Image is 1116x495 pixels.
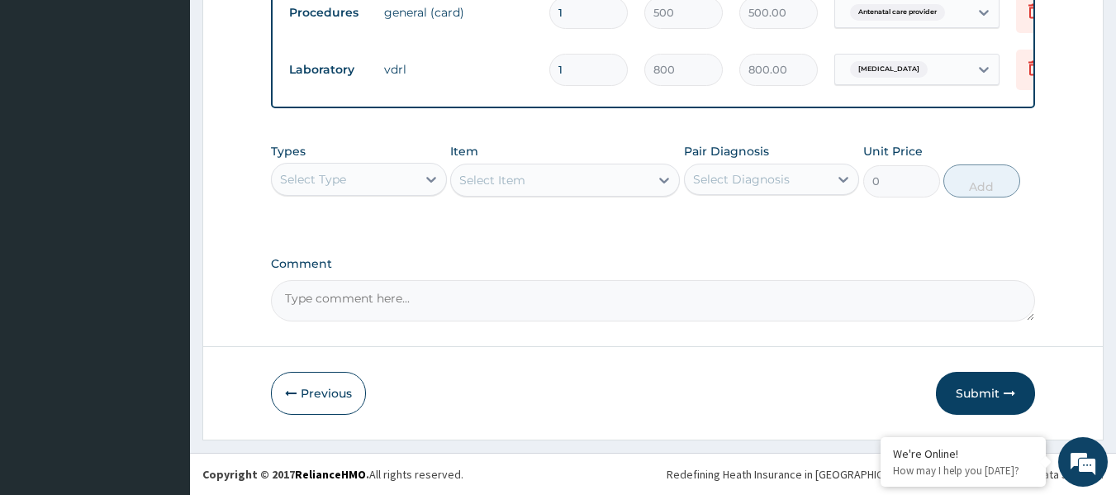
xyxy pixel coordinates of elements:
[8,324,315,382] textarea: Type your message and hit 'Enter'
[280,171,346,188] div: Select Type
[893,446,1033,461] div: We're Online!
[450,143,478,159] label: Item
[86,93,278,114] div: Chat with us now
[31,83,67,124] img: d_794563401_company_1708531726252_794563401
[96,145,228,312] span: We're online!
[202,467,369,482] strong: Copyright © 2017 .
[893,464,1033,478] p: How may I help you today?
[271,372,366,415] button: Previous
[295,467,366,482] a: RelianceHMO
[281,55,376,85] td: Laboratory
[271,145,306,159] label: Types
[850,4,945,21] span: Antenatal care provider
[693,171,790,188] div: Select Diagnosis
[684,143,769,159] label: Pair Diagnosis
[190,453,1116,495] footer: All rights reserved.
[271,257,1036,271] label: Comment
[863,143,923,159] label: Unit Price
[943,164,1020,198] button: Add
[850,61,928,78] span: [MEDICAL_DATA]
[376,53,541,86] td: vdrl
[936,372,1035,415] button: Submit
[667,466,1104,483] div: Redefining Heath Insurance in [GEOGRAPHIC_DATA] using Telemedicine and Data Science!
[271,8,311,48] div: Minimize live chat window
